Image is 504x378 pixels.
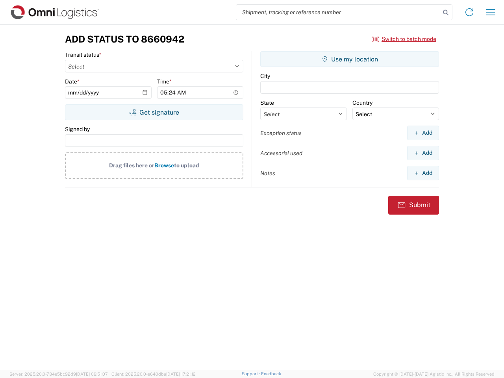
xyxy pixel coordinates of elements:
[260,51,439,67] button: Use my location
[372,33,436,46] button: Switch to batch mode
[236,5,440,20] input: Shipment, tracking or reference number
[166,372,196,376] span: [DATE] 17:21:12
[65,33,184,45] h3: Add Status to 8660942
[260,130,302,137] label: Exception status
[65,51,102,58] label: Transit status
[154,162,174,169] span: Browse
[76,372,108,376] span: [DATE] 09:51:07
[407,166,439,180] button: Add
[261,371,281,376] a: Feedback
[260,150,302,157] label: Accessorial used
[260,170,275,177] label: Notes
[65,104,243,120] button: Get signature
[388,196,439,215] button: Submit
[174,162,199,169] span: to upload
[242,371,261,376] a: Support
[373,371,495,378] span: Copyright © [DATE]-[DATE] Agistix Inc., All Rights Reserved
[9,372,108,376] span: Server: 2025.20.0-734e5bc92d9
[260,72,270,80] label: City
[352,99,372,106] label: Country
[407,146,439,160] button: Add
[260,99,274,106] label: State
[109,162,154,169] span: Drag files here or
[65,126,90,133] label: Signed by
[407,126,439,140] button: Add
[157,78,172,85] label: Time
[65,78,80,85] label: Date
[111,372,196,376] span: Client: 2025.20.0-e640dba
